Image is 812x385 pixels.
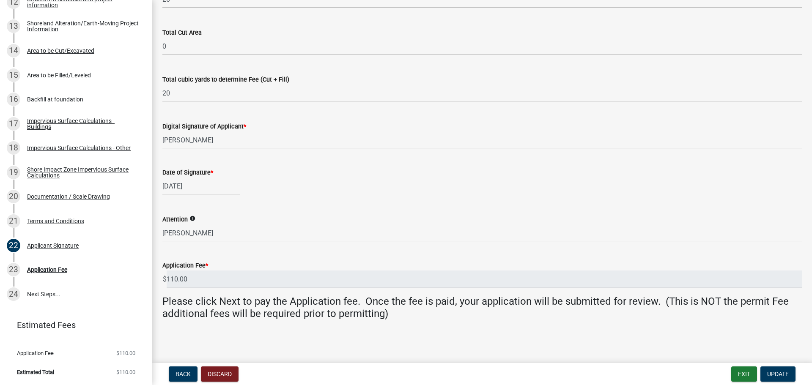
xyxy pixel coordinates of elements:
[731,366,757,382] button: Exit
[7,141,20,155] div: 18
[116,369,135,375] span: $110.00
[162,270,167,288] span: $
[7,117,20,131] div: 17
[17,350,54,356] span: Application Fee
[760,366,796,382] button: Update
[162,170,213,176] label: Date of Signature
[27,267,67,273] div: Application Fee
[27,218,84,224] div: Terms and Conditions
[27,145,131,151] div: Impervious Surface Calculations - Other
[7,263,20,276] div: 23
[189,216,195,221] i: info
[162,30,202,36] label: Total Cut Area
[7,190,20,203] div: 20
[7,317,139,333] a: Estimated Fees
[162,177,240,195] input: mm/dd/yyyy
[27,167,139,178] div: Shore Impact Zone Impervious Surface Calculations
[27,96,83,102] div: Backfill at foundation
[116,350,135,356] span: $110.00
[169,366,198,382] button: Back
[27,20,139,32] div: Shoreland Alteration/Earth-Moving Project Information
[162,263,208,269] label: Application Fee
[27,48,94,54] div: Area to be Cut/Excavated
[27,243,79,248] div: Applicant Signature
[162,295,802,320] h4: Please click Next to pay the Application fee. Once the fee is paid, your application will be subm...
[162,124,246,130] label: Digital Signature of Applicant
[27,194,110,199] div: Documentation / Scale Drawing
[201,366,239,382] button: Discard
[7,214,20,228] div: 21
[7,287,20,301] div: 24
[176,371,191,377] span: Back
[27,118,139,130] div: Impervious Surface Calculations - Buildings
[7,239,20,252] div: 22
[7,166,20,179] div: 19
[7,68,20,82] div: 15
[162,77,289,83] label: Total cubic yards to determine Fee (Cut + Fill)
[27,72,91,78] div: Area to be Filled/Leveled
[767,371,789,377] span: Update
[7,93,20,106] div: 16
[7,44,20,57] div: 14
[17,369,54,375] span: Estimated Total
[7,19,20,33] div: 13
[162,217,188,223] label: Attention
